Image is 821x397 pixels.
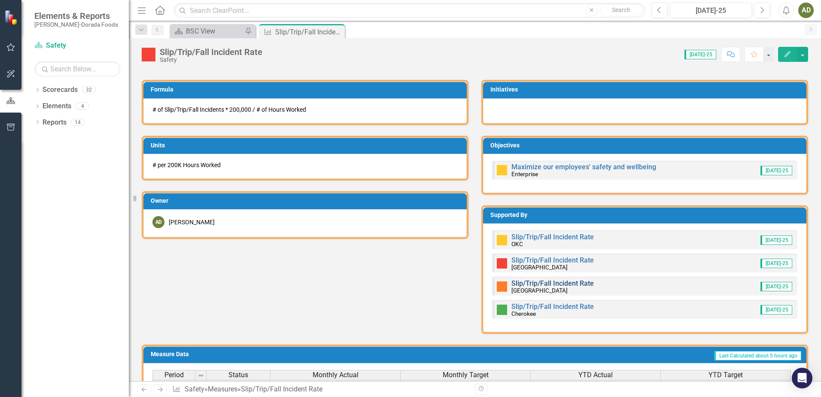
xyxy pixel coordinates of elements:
img: ClearPoint Strategy [4,10,19,25]
div: 14 [71,119,85,126]
span: [DATE]-25 [760,282,792,291]
div: Slip/Trip/Fall Incident Rate [160,47,262,57]
h3: Units [151,142,462,149]
span: [DATE]-25 [684,50,716,59]
span: YTD Actual [578,371,613,379]
img: Caution [497,165,507,175]
img: Below Plan [142,48,155,61]
button: AD [798,3,814,18]
span: Last Calculated about 5 hours ago [714,351,801,360]
span: YTD Target [708,371,743,379]
input: Search ClearPoint... [174,3,645,18]
span: [DATE]-25 [760,166,792,175]
a: Measures [208,385,237,393]
div: » » [172,385,468,394]
div: [DATE]-25 [673,6,749,16]
small: OKC [511,241,523,247]
div: 32 [82,86,96,94]
a: Slip/Trip/Fall Incident Rate [511,302,594,311]
img: Below Plan [497,258,507,269]
div: Safety [160,57,262,63]
div: Slip/Trip/Fall Incident Rate [241,385,322,393]
span: # per 200K Hours Worked [152,162,221,168]
a: Slip/Trip/Fall Incident Rate [511,233,594,241]
div: Open Intercom Messenger [792,368,812,388]
a: Slip/Trip/Fall Incident Rate [511,256,594,264]
a: Elements [43,101,71,111]
img: Warning [497,281,507,292]
button: Search [600,4,643,16]
div: BSC View [186,26,243,37]
h3: Initiatives [490,86,802,93]
h3: Formula [151,86,462,93]
h3: Objectives [490,142,802,149]
small: [GEOGRAPHIC_DATA] [511,264,568,271]
img: 8DAGhfEEPCf229AAAAAElFTkSuQmCC [198,372,204,379]
a: Scorecards [43,85,78,95]
a: Reports [43,118,67,128]
small: Enterprise [511,171,538,177]
input: Search Below... [34,61,120,76]
span: Monthly Target [443,371,489,379]
button: [DATE]-25 [670,3,752,18]
img: Above Target [497,305,507,315]
span: Status [228,371,248,379]
span: Search [612,6,630,13]
div: 4 [76,103,89,110]
span: # of Slip/Trip/Fall Incidents * 200,000 / # of Hours Worked [152,106,306,113]
span: Elements & Reports [34,11,118,21]
a: Slip/Trip/Fall Incident Rate [511,279,594,287]
a: BSC View [172,26,243,37]
img: Caution [497,235,507,245]
div: Slip/Trip/Fall Incident Rate [275,27,343,37]
span: Monthly Actual [313,371,359,379]
a: Maximize our employees' safety and wellbeing [511,163,656,171]
small: Cherokee [511,310,536,317]
span: [DATE]-25 [760,305,792,315]
div: AD [152,216,164,228]
small: [PERSON_NAME]-Dorada Foods [34,21,118,28]
a: Safety [185,385,204,393]
h3: Supported By [490,212,802,218]
div: [PERSON_NAME] [169,218,215,226]
span: Period [164,371,184,379]
span: [DATE]-25 [760,259,792,268]
a: Safety [34,41,120,51]
h3: Owner [151,198,462,204]
h3: Measure Data [151,351,348,357]
small: [GEOGRAPHIC_DATA] [511,287,568,294]
span: [DATE]-25 [760,235,792,245]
